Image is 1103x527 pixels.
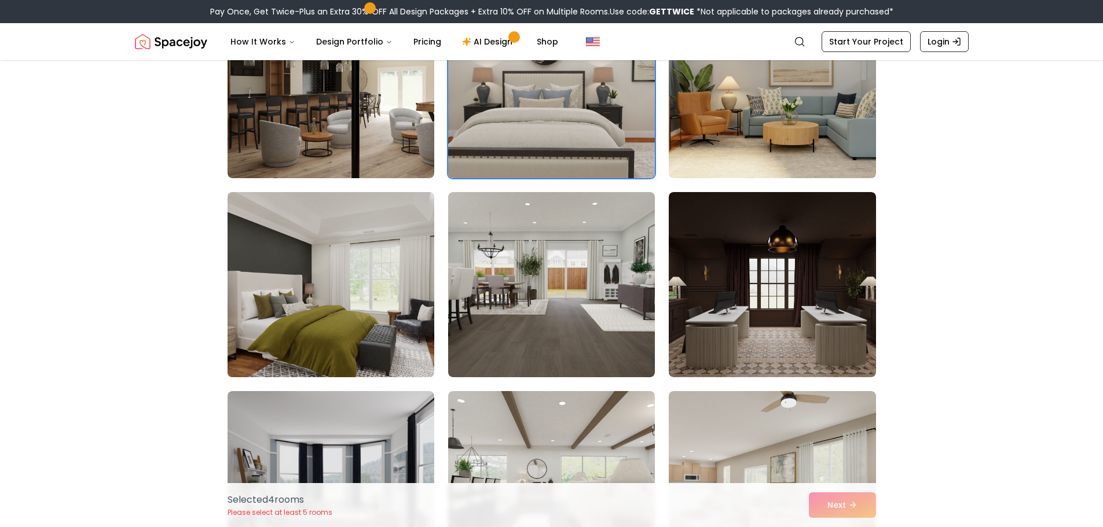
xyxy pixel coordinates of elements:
[694,6,893,17] span: *Not applicable to packages already purchased*
[135,23,969,60] nav: Global
[404,30,450,53] a: Pricing
[135,30,207,53] a: Spacejoy
[228,493,332,507] p: Selected 4 room s
[586,35,600,49] img: United States
[453,30,525,53] a: AI Design
[135,30,207,53] img: Spacejoy Logo
[527,30,567,53] a: Shop
[228,508,332,517] p: Please select at least 5 rooms
[221,30,305,53] button: How It Works
[448,192,655,377] img: Room room-47
[221,30,567,53] nav: Main
[222,187,439,382] img: Room room-46
[649,6,694,17] b: GETTWICE
[920,31,969,52] a: Login
[822,31,911,52] a: Start Your Project
[669,192,875,377] img: Room room-48
[307,30,402,53] button: Design Portfolio
[610,6,694,17] span: Use code:
[210,6,893,17] div: Pay Once, Get Twice-Plus an Extra 30% OFF All Design Packages + Extra 10% OFF on Multiple Rooms.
